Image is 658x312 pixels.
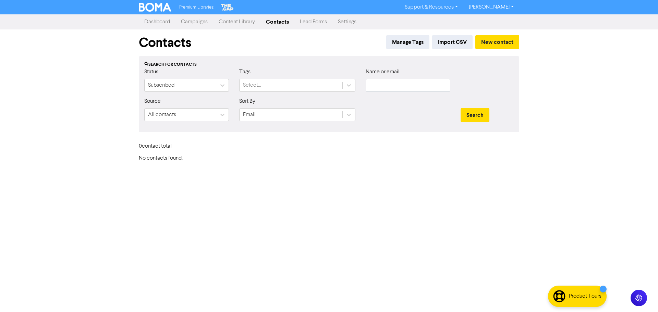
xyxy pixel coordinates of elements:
[366,68,400,76] label: Name or email
[332,15,362,29] a: Settings
[148,111,176,119] div: All contacts
[148,81,174,89] div: Subscribed
[139,155,519,162] h6: No contacts found.
[461,108,489,122] button: Search
[144,97,161,105] label: Source
[243,111,256,119] div: Email
[624,279,658,312] iframe: Chat Widget
[213,15,260,29] a: Content Library
[139,15,175,29] a: Dashboard
[294,15,332,29] a: Lead Forms
[175,15,213,29] a: Campaigns
[144,62,514,68] div: Search for contacts
[386,35,429,49] button: Manage Tags
[260,15,294,29] a: Contacts
[139,35,191,51] h1: Contacts
[399,2,463,13] a: Support & Resources
[475,35,519,49] button: New contact
[144,68,158,76] label: Status
[220,3,235,12] img: The Gap
[139,143,194,150] h6: 0 contact total
[139,3,171,12] img: BOMA Logo
[432,35,473,49] button: Import CSV
[243,81,261,89] div: Select...
[239,97,255,105] label: Sort By
[463,2,519,13] a: [PERSON_NAME]
[179,5,214,10] span: Premium Libraries:
[239,68,251,76] label: Tags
